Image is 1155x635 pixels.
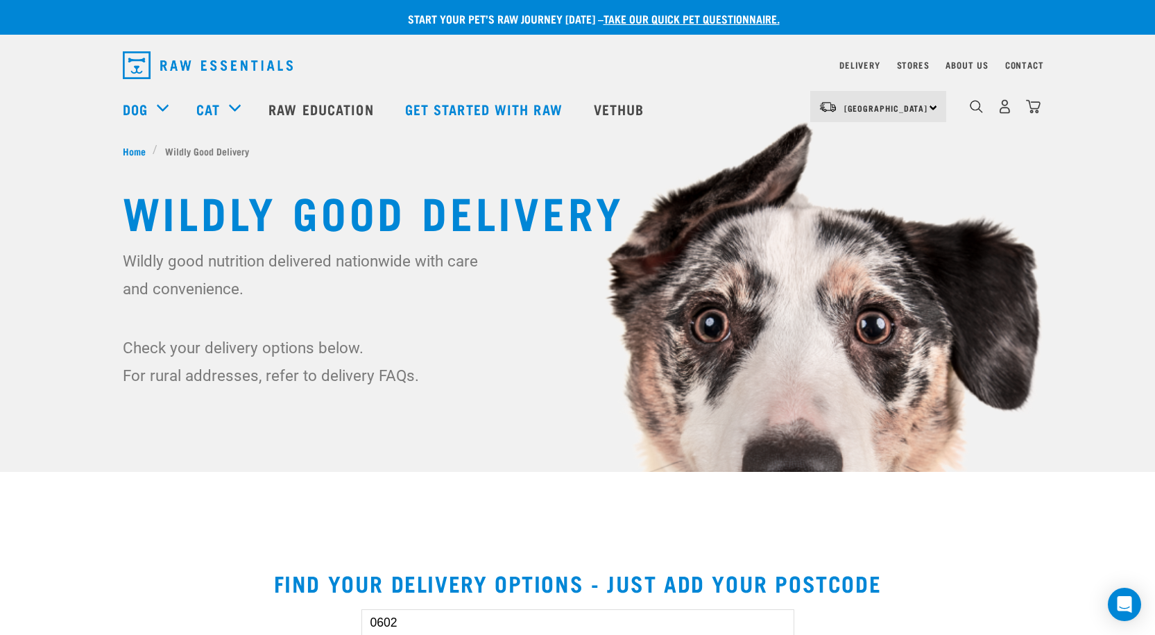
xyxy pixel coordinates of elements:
a: Contact [1005,62,1044,67]
a: Raw Education [255,81,391,137]
a: Dog [123,99,148,119]
span: Home [123,144,146,158]
a: Delivery [839,62,880,67]
img: Raw Essentials Logo [123,51,293,79]
h1: Wildly Good Delivery [123,186,1033,236]
a: Home [123,144,153,158]
a: Stores [897,62,930,67]
span: [GEOGRAPHIC_DATA] [844,105,928,110]
a: Get started with Raw [391,81,580,137]
p: Wildly good nutrition delivered nationwide with care and convenience. [123,247,487,303]
nav: dropdown navigation [112,46,1044,85]
p: Check your delivery options below. For rural addresses, refer to delivery FAQs. [123,334,487,389]
a: take our quick pet questionnaire. [604,15,780,22]
div: Open Intercom Messenger [1108,588,1141,621]
img: user.png [998,99,1012,114]
img: van-moving.png [819,101,837,113]
a: About Us [946,62,988,67]
h2: Find your delivery options - just add your postcode [17,570,1138,595]
nav: breadcrumbs [123,144,1033,158]
a: Cat [196,99,220,119]
img: home-icon-1@2x.png [970,100,983,113]
a: Vethub [580,81,662,137]
img: home-icon@2x.png [1026,99,1041,114]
